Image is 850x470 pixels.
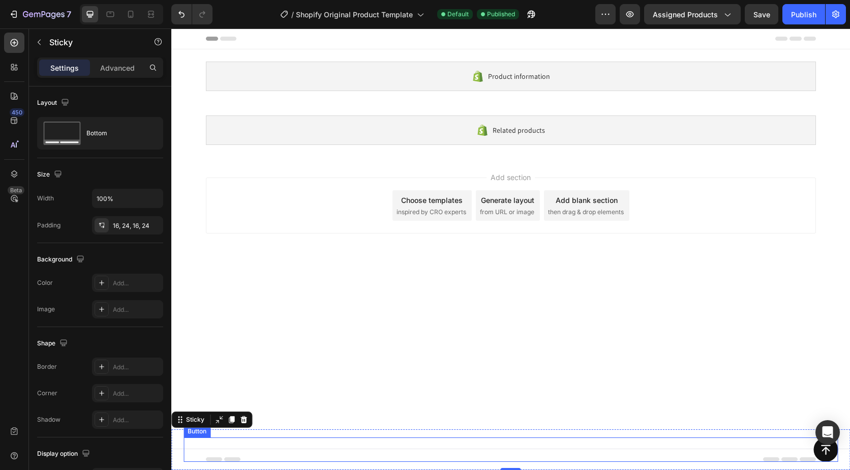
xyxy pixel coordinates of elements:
[113,221,161,230] div: 16, 24, 16, 24
[100,63,135,73] p: Advanced
[296,9,413,20] span: Shopify Original Product Template
[447,10,469,19] span: Default
[10,108,24,116] div: 450
[37,96,71,110] div: Layout
[225,179,295,188] span: inspired by CRO experts
[113,279,161,288] div: Add...
[791,9,816,20] div: Publish
[230,166,291,177] div: Choose templates
[37,362,57,371] div: Border
[113,363,161,372] div: Add...
[37,305,55,314] div: Image
[321,96,374,108] span: Related products
[653,9,718,20] span: Assigned Products
[37,194,54,203] div: Width
[113,305,161,314] div: Add...
[745,4,778,24] button: Save
[309,179,363,188] span: from URL or image
[8,186,24,194] div: Beta
[37,389,57,398] div: Corner
[310,166,363,177] div: Generate layout
[315,143,363,154] span: Add section
[93,189,163,208] input: Auto
[171,4,212,24] div: Undo/Redo
[37,253,86,267] div: Background
[37,337,70,350] div: Shape
[50,63,79,73] p: Settings
[113,389,161,398] div: Add...
[113,416,161,425] div: Add...
[4,4,76,24] button: 7
[487,10,515,19] span: Published
[171,28,850,470] iframe: Design area
[815,420,840,445] div: Open Intercom Messenger
[67,8,71,20] p: 7
[37,278,53,287] div: Color
[644,4,741,24] button: Assigned Products
[384,166,446,177] div: Add blank section
[291,9,294,20] span: /
[753,10,770,19] span: Save
[37,415,60,424] div: Shadow
[37,447,92,461] div: Display option
[37,221,60,230] div: Padding
[49,36,136,48] p: Sticky
[782,4,825,24] button: Publish
[86,122,148,145] div: Bottom
[37,168,64,182] div: Size
[377,179,452,188] span: then drag & drop elements
[317,42,379,54] span: Product information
